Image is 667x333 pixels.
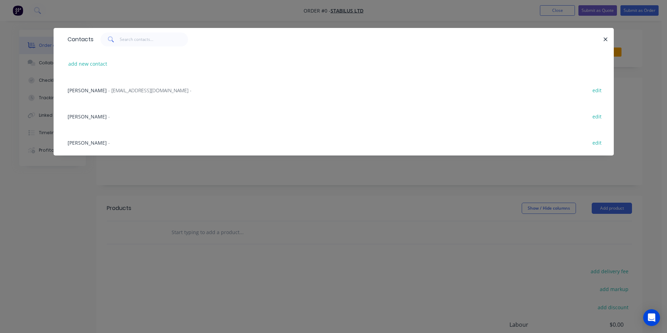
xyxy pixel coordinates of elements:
[68,139,107,146] span: [PERSON_NAME]
[643,309,660,326] div: Open Intercom Messenger
[108,139,110,146] span: -
[68,87,107,94] span: [PERSON_NAME]
[589,111,605,121] button: edit
[68,113,107,120] span: [PERSON_NAME]
[65,59,111,68] button: add new contact
[108,87,192,94] span: - [EMAIL_ADDRESS][DOMAIN_NAME] -
[120,32,188,46] input: Search contacts...
[64,28,93,51] div: Contacts
[589,138,605,147] button: edit
[108,113,110,120] span: -
[589,85,605,95] button: edit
